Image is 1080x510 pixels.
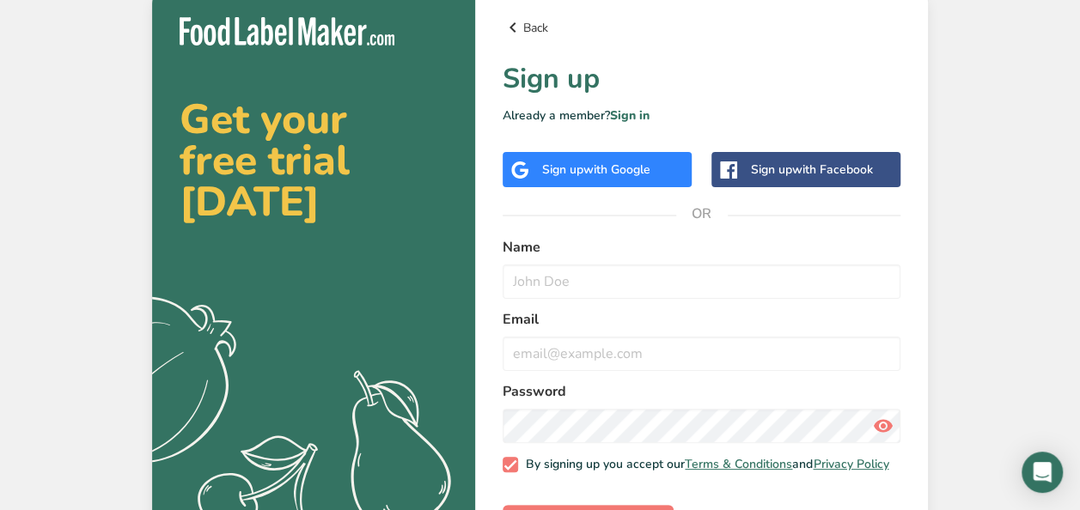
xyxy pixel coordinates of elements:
[503,17,900,38] a: Back
[503,106,900,124] p: Already a member?
[685,456,792,472] a: Terms & Conditions
[518,457,889,472] span: By signing up you accept our and
[180,17,394,46] img: Food Label Maker
[542,161,650,179] div: Sign up
[676,188,728,240] span: OR
[503,237,900,258] label: Name
[583,161,650,178] span: with Google
[503,264,900,299] input: John Doe
[503,58,900,100] h1: Sign up
[180,99,448,222] h2: Get your free trial [DATE]
[751,161,873,179] div: Sign up
[503,309,900,330] label: Email
[503,337,900,371] input: email@example.com
[792,161,873,178] span: with Facebook
[610,107,650,124] a: Sign in
[1022,452,1063,493] div: Open Intercom Messenger
[503,381,900,402] label: Password
[813,456,888,472] a: Privacy Policy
